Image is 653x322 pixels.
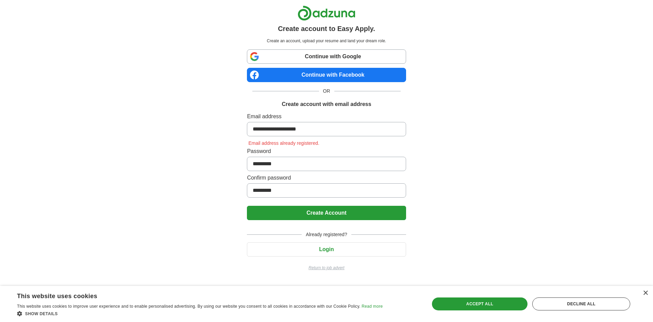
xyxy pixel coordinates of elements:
[25,311,58,316] span: Show details
[282,100,371,108] h1: Create account with email address
[247,265,406,271] a: Return to job advert
[17,290,366,300] div: This website uses cookies
[298,5,355,21] img: Adzuna logo
[247,49,406,64] a: Continue with Google
[319,88,334,95] span: OR
[247,140,321,146] span: Email address already registered.
[643,291,648,296] div: Close
[432,297,528,310] div: Accept all
[247,242,406,257] button: Login
[302,231,351,238] span: Already registered?
[17,304,361,309] span: This website uses cookies to improve user experience and to enable personalised advertising. By u...
[362,304,383,309] a: Read more, opens a new window
[247,112,406,121] label: Email address
[17,310,383,317] div: Show details
[278,24,375,34] h1: Create account to Easy Apply.
[247,174,406,182] label: Confirm password
[247,68,406,82] a: Continue with Facebook
[532,297,630,310] div: Decline all
[248,38,404,44] p: Create an account, upload your resume and land your dream role.
[247,147,406,155] label: Password
[247,246,406,252] a: Login
[247,206,406,220] button: Create Account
